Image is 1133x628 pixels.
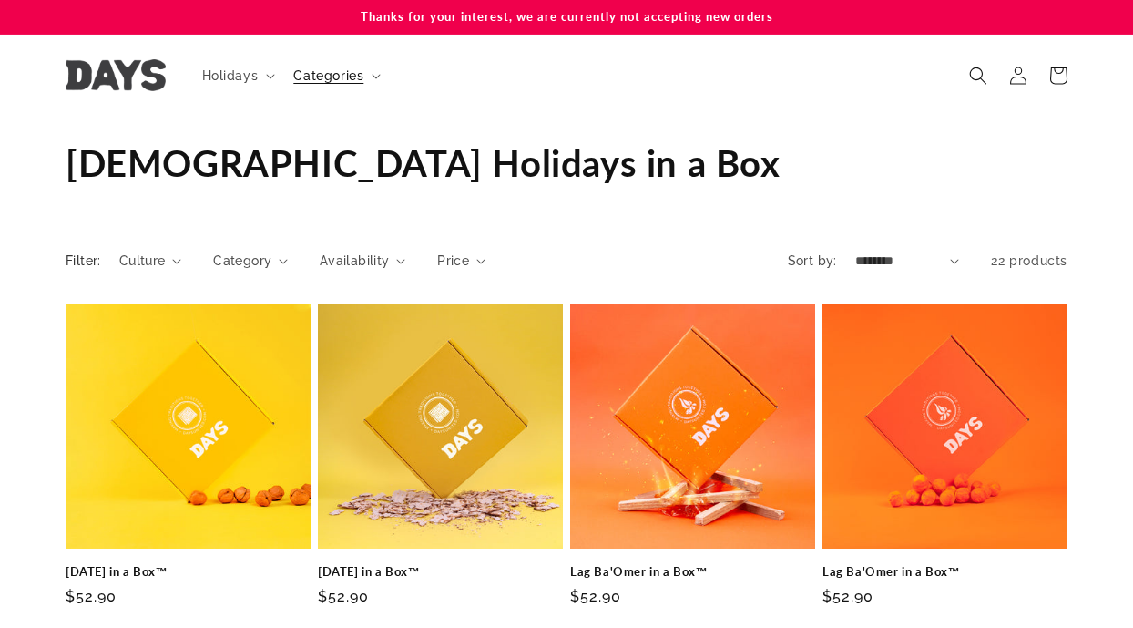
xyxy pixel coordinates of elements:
summary: Price [437,252,485,271]
span: Holidays [202,67,259,84]
summary: Categories [282,57,388,95]
summary: Holidays [191,57,283,95]
span: 22 products [991,253,1067,268]
a: Lag Ba'Omer in a Box™ [822,564,1067,580]
span: Culture [119,252,166,271]
label: Sort by: [788,253,837,268]
span: Category [213,252,271,271]
a: Lag Ba'Omer in a Box™ [570,564,815,580]
span: Categories [293,67,363,84]
img: Days United [66,59,166,91]
summary: Category (0 selected) [213,252,288,271]
a: [DATE] in a Box™ [318,564,563,580]
span: Availability [320,252,390,271]
summary: Availability (0 selected) [320,252,405,271]
h1: [DEMOGRAPHIC_DATA] Holidays in a Box [66,139,1067,187]
summary: Culture (0 selected) [119,252,181,271]
h2: Filter: [66,252,101,271]
a: [DATE] in a Box™ [66,564,311,580]
span: Price [437,252,469,271]
summary: Search [958,56,998,96]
